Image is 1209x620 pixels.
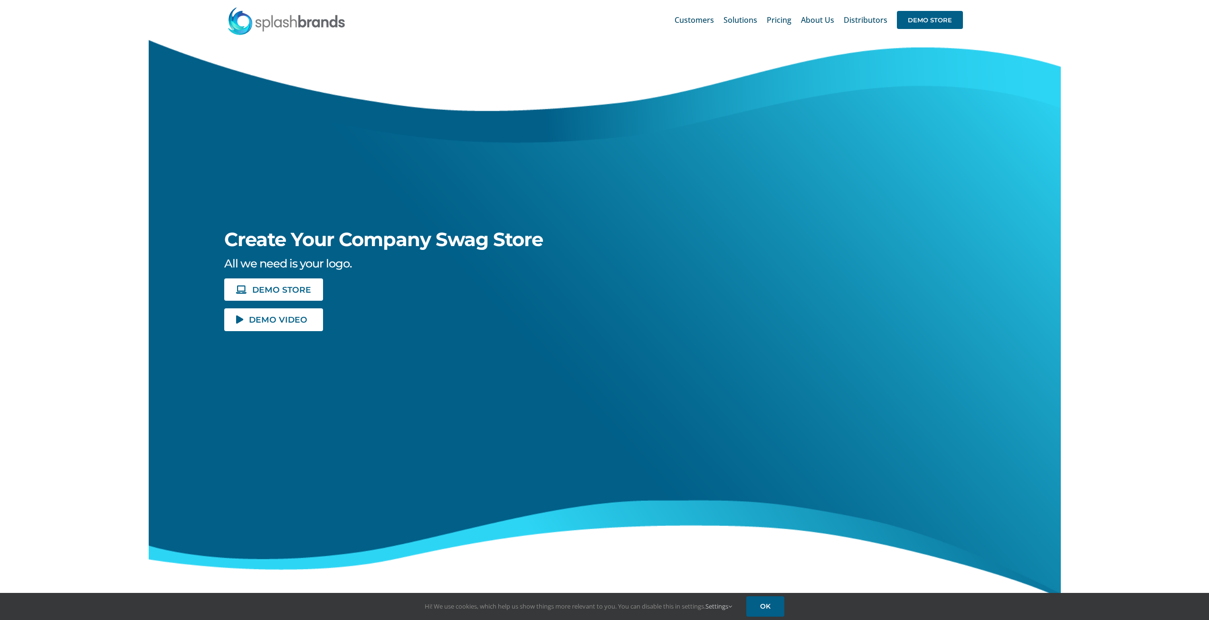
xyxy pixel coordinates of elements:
span: Distributors [844,16,887,24]
span: DEMO STORE [252,286,311,294]
span: Create Your Company Swag Store [224,228,543,251]
span: Solutions [723,16,757,24]
img: SplashBrands.com Logo [227,7,346,35]
span: All we need is your logo. [224,257,352,270]
a: Distributors [844,5,887,35]
nav: Main Menu [675,5,963,35]
span: Customers [675,16,714,24]
a: Customers [675,5,714,35]
span: About Us [801,16,834,24]
span: Pricing [767,16,791,24]
a: DEMO STORE [897,5,963,35]
a: Pricing [767,5,791,35]
a: OK [746,596,784,617]
a: Settings [705,602,732,610]
span: Hi! We use cookies, which help us show things more relevant to you. You can disable this in setti... [425,602,732,610]
span: DEMO STORE [897,11,963,29]
span: DEMO VIDEO [249,315,307,324]
a: DEMO STORE [224,278,323,301]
